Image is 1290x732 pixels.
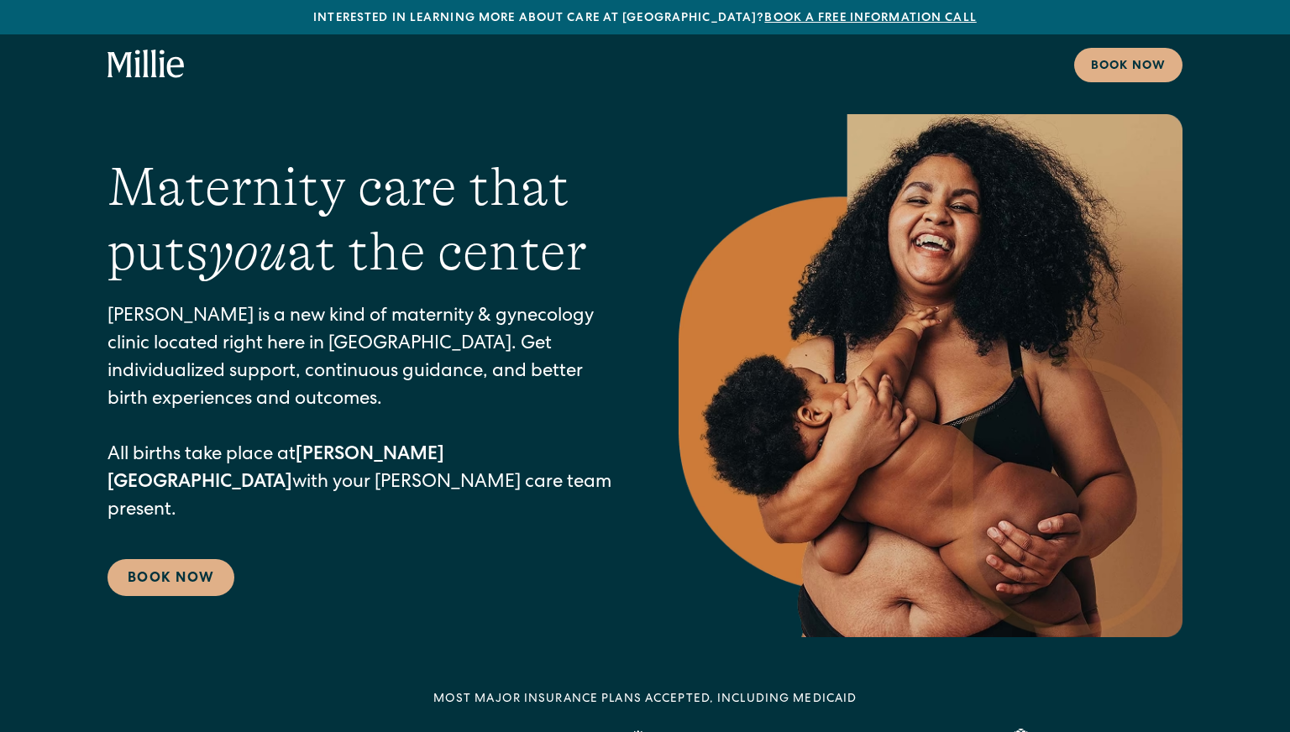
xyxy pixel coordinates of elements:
[107,155,611,285] h1: Maternity care that puts at the center
[1091,58,1166,76] div: Book now
[433,691,857,708] div: MOST MAJOR INSURANCE PLANS ACCEPTED, INCLUDING MEDICAID
[764,13,976,24] a: Book a free information call
[107,304,611,525] p: [PERSON_NAME] is a new kind of maternity & gynecology clinic located right here in [GEOGRAPHIC_DA...
[107,559,234,596] a: Book Now
[1074,48,1182,82] a: Book now
[208,222,287,282] em: you
[107,50,185,80] a: home
[679,114,1182,637] img: Smiling mother with her baby in arms, celebrating body positivity and the nurturing bond of postp...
